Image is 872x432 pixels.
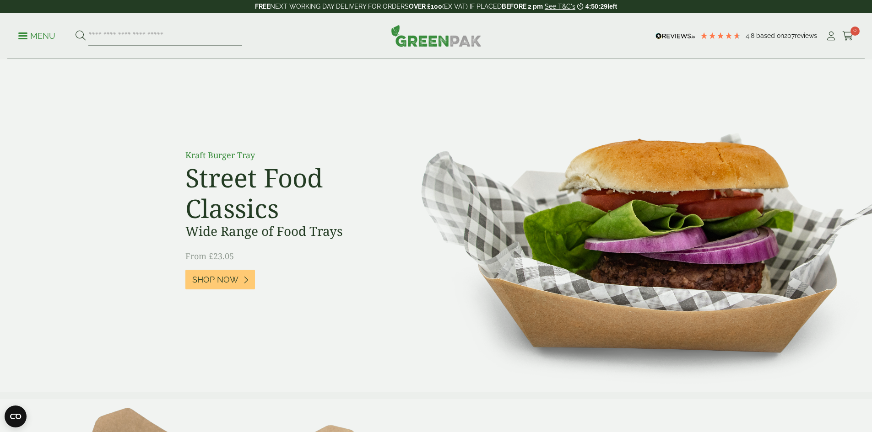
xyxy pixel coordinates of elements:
[795,32,817,39] span: reviews
[18,31,55,42] p: Menu
[756,32,784,39] span: Based on
[185,224,391,239] h3: Wide Range of Food Trays
[18,31,55,40] a: Menu
[850,27,860,36] span: 0
[842,32,854,41] i: Cart
[5,405,27,427] button: Open CMP widget
[700,32,741,40] div: 4.79 Stars
[585,3,607,10] span: 4:50:29
[185,149,391,161] p: Kraft Burger Tray
[607,3,617,10] span: left
[784,32,795,39] span: 207
[409,3,442,10] strong: OVER £100
[185,251,234,261] span: From £23.05
[746,32,756,39] span: 4.8
[185,162,391,224] h2: Street Food Classics
[825,32,837,41] i: My Account
[255,3,270,10] strong: FREE
[185,270,255,289] a: Shop Now
[545,3,575,10] a: See T&C's
[655,33,695,39] img: REVIEWS.io
[192,275,238,285] span: Shop Now
[392,59,872,392] img: Street Food Classics
[842,29,854,43] a: 0
[502,3,543,10] strong: BEFORE 2 pm
[391,25,482,47] img: GreenPak Supplies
